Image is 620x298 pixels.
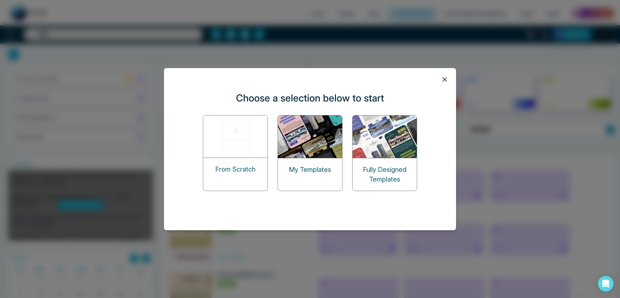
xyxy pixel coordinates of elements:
img: my-templates.png [278,115,343,158]
img: designed-templates.png [353,115,417,158]
p: Choose a selection below to start [236,91,384,105]
p: My Templates [289,165,331,174]
div: Open Intercom Messenger [598,276,614,292]
p: From Scratch [215,164,255,174]
p: Fully Designed Templates [353,165,417,184]
img: start-from-scratch.png [203,115,268,158]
